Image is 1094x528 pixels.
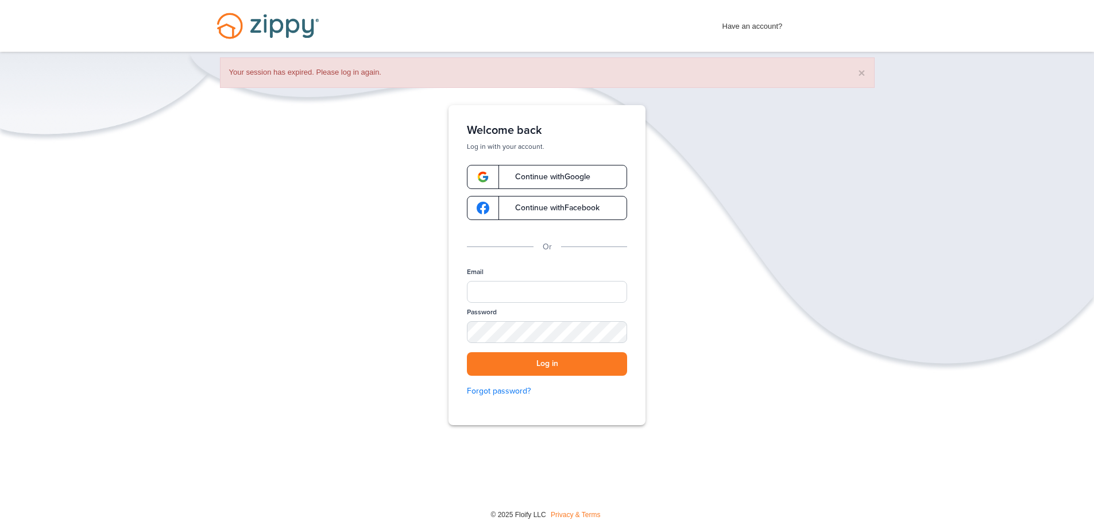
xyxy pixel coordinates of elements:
[551,511,600,519] a: Privacy & Terms
[504,173,590,181] span: Continue with Google
[467,352,627,376] button: Log in
[477,171,489,183] img: google-logo
[467,124,627,137] h1: Welcome back
[543,241,552,253] p: Or
[504,204,600,212] span: Continue with Facebook
[467,385,627,398] a: Forgot password?
[467,321,627,343] input: Password
[467,267,484,277] label: Email
[220,57,875,88] div: Your session has expired. Please log in again.
[722,14,783,33] span: Have an account?
[858,67,865,79] button: ×
[467,142,627,151] p: Log in with your account.
[467,307,497,317] label: Password
[467,281,627,303] input: Email
[467,196,627,220] a: google-logoContinue withFacebook
[467,165,627,189] a: google-logoContinue withGoogle
[477,202,489,214] img: google-logo
[490,511,546,519] span: © 2025 Floify LLC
